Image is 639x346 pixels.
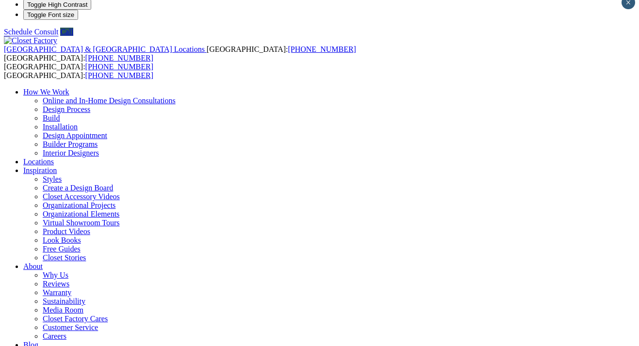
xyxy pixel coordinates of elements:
[43,105,90,113] a: Design Process
[43,315,108,323] a: Closet Factory Cares
[4,45,207,53] a: [GEOGRAPHIC_DATA] & [GEOGRAPHIC_DATA] Locations
[43,96,176,105] a: Online and In-Home Design Consultations
[43,149,99,157] a: Interior Designers
[43,123,78,131] a: Installation
[43,114,60,122] a: Build
[60,28,73,36] a: Call
[43,253,86,262] a: Closet Stories
[43,227,90,236] a: Product Videos
[43,192,120,201] a: Closet Accessory Videos
[85,71,153,79] a: [PHONE_NUMBER]
[43,297,85,305] a: Sustainability
[4,45,205,53] span: [GEOGRAPHIC_DATA] & [GEOGRAPHIC_DATA] Locations
[43,210,119,218] a: Organizational Elements
[43,323,98,331] a: Customer Service
[43,140,98,148] a: Builder Programs
[23,157,54,166] a: Locations
[288,45,356,53] a: [PHONE_NUMBER]
[23,88,69,96] a: How We Work
[43,280,69,288] a: Reviews
[27,11,74,18] span: Toggle Font size
[85,54,153,62] a: [PHONE_NUMBER]
[43,306,83,314] a: Media Room
[43,175,62,183] a: Styles
[85,63,153,71] a: [PHONE_NUMBER]
[43,271,68,279] a: Why Us
[4,45,356,62] span: [GEOGRAPHIC_DATA]: [GEOGRAPHIC_DATA]:
[43,245,81,253] a: Free Guides
[23,10,78,20] button: Toggle Font size
[4,36,57,45] img: Closet Factory
[4,63,153,79] span: [GEOGRAPHIC_DATA]: [GEOGRAPHIC_DATA]:
[43,131,107,140] a: Design Appointment
[43,219,120,227] a: Virtual Showroom Tours
[27,1,87,8] span: Toggle High Contrast
[43,236,81,244] a: Look Books
[43,332,66,340] a: Careers
[4,28,58,36] a: Schedule Consult
[43,288,71,297] a: Warranty
[43,184,113,192] a: Create a Design Board
[43,201,115,209] a: Organizational Projects
[23,262,43,270] a: About
[23,166,57,174] a: Inspiration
